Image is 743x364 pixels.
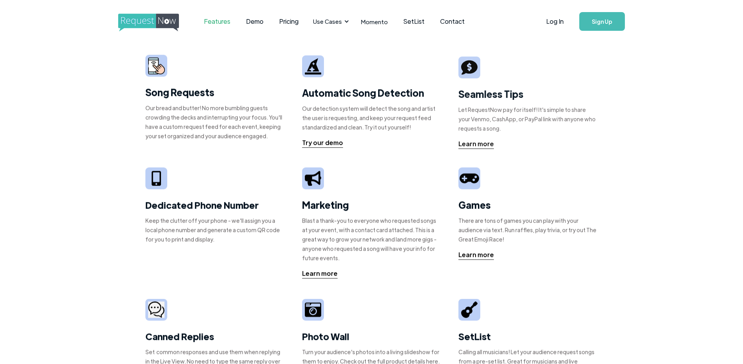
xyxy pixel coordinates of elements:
[432,9,472,34] a: Contact
[538,8,571,35] a: Log In
[396,9,432,34] a: SetList
[302,138,343,147] div: Try our demo
[238,9,271,34] a: Demo
[145,330,214,343] strong: Canned Replies
[458,330,491,343] strong: SetList
[145,86,214,98] strong: Song Requests
[145,103,285,141] div: Our bread and butter! No more bumbling guests crowding the decks and interrupting your focus. You...
[458,105,598,133] div: Let RequestNow pay for itself! It's simple to share your Venmo, CashApp, or PayPal link with anyo...
[145,216,285,244] div: Keep the clutter off your phone - we'll assign you a local phone number and generate a custom QR ...
[579,12,625,31] a: Sign Up
[458,250,494,260] a: Learn more
[460,170,479,186] img: video game
[353,10,396,33] a: Momento
[305,58,321,74] img: wizard hat
[302,104,441,132] div: Our detection system will detect the song and artist the user is requesting, and keep your reques...
[271,9,306,34] a: Pricing
[152,171,161,186] img: iphone
[302,269,338,279] a: Learn more
[458,139,494,148] div: Learn more
[148,301,165,318] img: camera icon
[461,59,478,76] img: tip sign
[302,269,338,278] div: Learn more
[148,57,165,74] img: smarphone
[458,139,494,149] a: Learn more
[458,216,598,244] div: There are tons of games you can play with your audience via text. Run raffles, play trivia, or tr...
[302,199,349,211] strong: Marketing
[302,216,441,263] div: Blast a thank-you to everyone who requested songs at your event, with a contact card attached. Th...
[308,9,351,34] div: Use Cases
[305,302,321,318] img: camera icon
[302,138,343,148] a: Try our demo
[461,302,478,318] img: guitar
[145,199,259,211] strong: Dedicated Phone Number
[458,88,524,100] strong: Seamless Tips
[305,171,321,186] img: megaphone
[302,87,424,99] strong: Automatic Song Detection
[313,17,342,26] div: Use Cases
[196,9,238,34] a: Features
[458,199,491,211] strong: Games
[118,14,193,32] img: requestnow logo
[302,330,349,343] strong: Photo Wall
[118,14,177,29] a: home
